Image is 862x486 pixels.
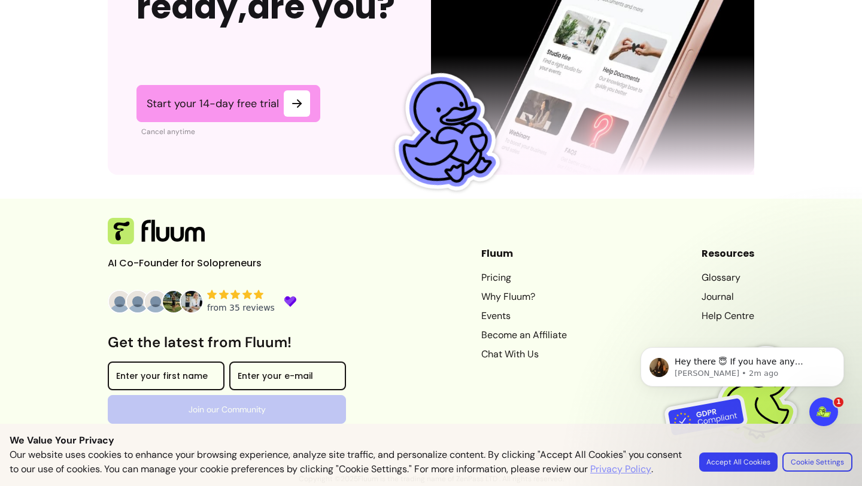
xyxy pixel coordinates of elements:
[108,333,346,352] h3: Get the latest from Fluum!
[809,397,838,426] iframe: Intercom live chat
[481,328,567,342] a: Become an Affiliate
[10,448,685,476] p: Our website uses cookies to enhance your browsing experience, analyze site traffic, and personali...
[782,452,852,472] button: Cookie Settings
[372,62,514,203] img: Fluum Duck sticker
[481,247,567,261] header: Fluum
[141,127,320,136] p: Cancel anytime
[664,321,814,471] img: Fluum is GDPR compliant
[108,256,287,271] p: AI Co-Founder for Solopreneurs
[623,322,862,454] iframe: Intercom notifications message
[108,218,205,244] img: Fluum Logo
[136,85,320,122] a: Start your 14-day free trial
[702,309,754,323] a: Help Centre
[702,247,754,261] header: Resources
[699,452,778,472] button: Accept All Cookies
[834,397,843,407] span: 1
[481,309,567,323] a: Events
[238,372,338,384] input: Enter your e-mail
[590,462,651,476] a: Privacy Policy
[147,96,279,111] span: Start your 14-day free trial
[702,290,754,304] a: Journal
[702,271,754,285] a: Glossary
[481,347,567,362] a: Chat With Us
[116,372,216,384] input: Enter your first name
[481,290,567,304] a: Why Fluum?
[10,433,852,448] p: We Value Your Privacy
[481,271,567,285] a: Pricing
